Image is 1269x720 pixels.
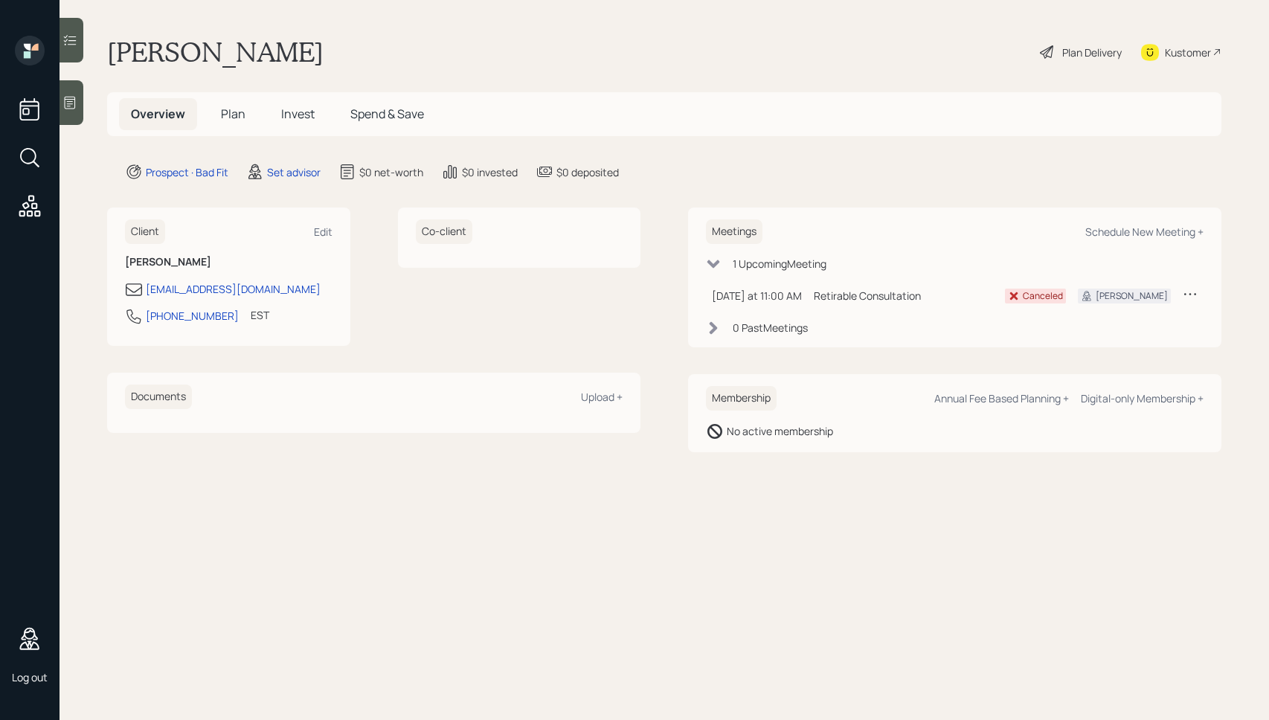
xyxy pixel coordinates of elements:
[706,386,777,411] h6: Membership
[706,219,762,244] h6: Meetings
[1081,391,1204,405] div: Digital-only Membership +
[359,164,423,180] div: $0 net-worth
[462,164,518,180] div: $0 invested
[1096,289,1168,303] div: [PERSON_NAME]
[125,219,165,244] h6: Client
[131,106,185,122] span: Overview
[733,320,808,335] div: 0 Past Meeting s
[146,281,321,297] div: [EMAIL_ADDRESS][DOMAIN_NAME]
[581,390,623,404] div: Upload +
[712,288,802,303] div: [DATE] at 11:00 AM
[1165,45,1211,60] div: Kustomer
[251,307,269,323] div: EST
[1062,45,1122,60] div: Plan Delivery
[146,308,239,324] div: [PHONE_NUMBER]
[814,288,993,303] div: Retirable Consultation
[314,225,332,239] div: Edit
[12,670,48,684] div: Log out
[733,256,826,271] div: 1 Upcoming Meeting
[221,106,245,122] span: Plan
[281,106,315,122] span: Invest
[727,423,833,439] div: No active membership
[350,106,424,122] span: Spend & Save
[146,164,228,180] div: Prospect · Bad Fit
[416,219,472,244] h6: Co-client
[934,391,1069,405] div: Annual Fee Based Planning +
[556,164,619,180] div: $0 deposited
[1023,289,1063,303] div: Canceled
[267,164,321,180] div: Set advisor
[1085,225,1204,239] div: Schedule New Meeting +
[125,256,332,269] h6: [PERSON_NAME]
[107,36,324,68] h1: [PERSON_NAME]
[125,385,192,409] h6: Documents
